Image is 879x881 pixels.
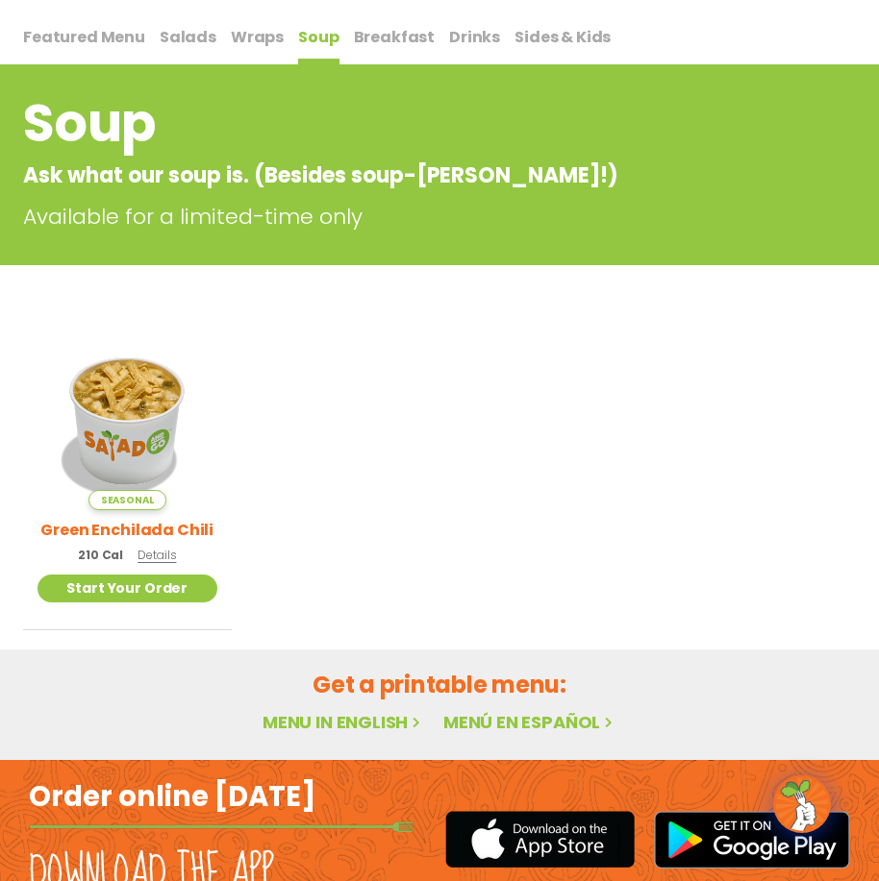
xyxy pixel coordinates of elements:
h2: Get a printable menu: [23,668,856,701]
img: google_play [654,811,850,869]
span: Drinks [449,26,500,48]
h2: Order online [DATE] [29,779,316,816]
span: Salads [160,26,216,48]
span: Breakfast [354,26,436,48]
img: Product photo for Green Enchilada Chili [38,330,217,510]
img: appstore [445,808,635,870]
span: Soup [298,26,339,48]
a: Menu in English [263,710,424,734]
div: Tabbed content [23,18,856,65]
span: Details [138,547,176,563]
a: Menú en español [443,710,616,734]
h2: Green Enchilada Chili [40,518,213,542]
p: Available for a limited-time only [23,201,856,232]
span: Wraps [231,26,284,48]
img: fork [29,821,414,832]
span: 210 Cal [78,547,123,564]
img: wpChatIcon [775,777,829,831]
span: Seasonal [88,490,166,510]
h2: Soup [23,85,701,162]
span: Sides & Kids [515,26,611,48]
span: Featured Menu [23,26,145,48]
a: Start Your Order [38,575,217,602]
p: Ask what our soup is. (Besides soup-[PERSON_NAME]!) [23,159,701,191]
